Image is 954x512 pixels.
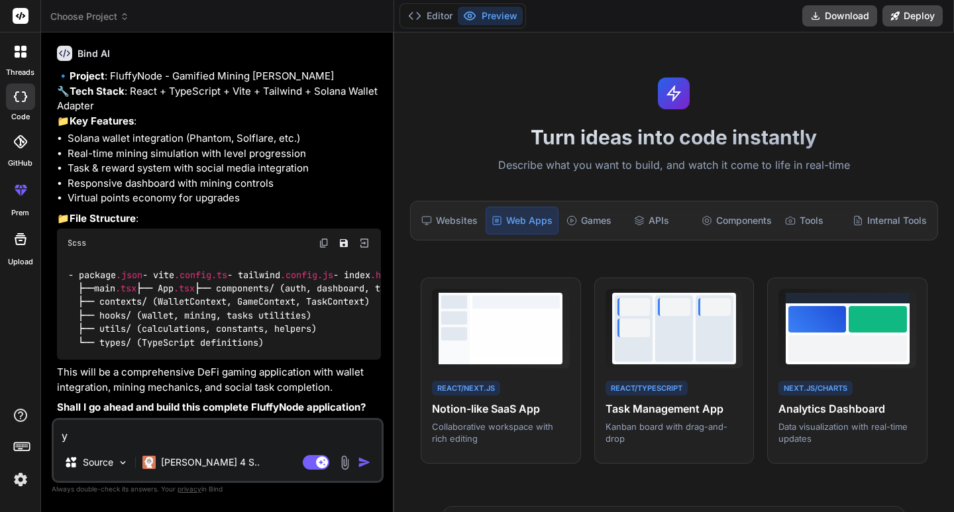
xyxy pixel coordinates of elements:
button: Editor [403,7,458,25]
li: Responsive dashboard with mining controls [68,176,381,191]
p: [PERSON_NAME] 4 S.. [161,456,260,469]
span: .config [174,269,211,281]
button: Preview [458,7,523,25]
div: Components [696,207,777,234]
div: Tools [780,207,845,234]
strong: Shall I go ahead and build this complete FluffyNode application? [57,401,366,413]
li: Task & reward system with social media integration [68,161,381,176]
span: .tsx [174,282,195,294]
span: privacy [178,485,201,493]
span: main [94,282,115,294]
div: React/Next.js [432,381,500,396]
li: Real-time mining simulation with level progression [68,146,381,162]
img: Pick Models [117,457,129,468]
p: Describe what you want to build, and watch it come to life in real-time [402,157,946,174]
textarea: y [54,420,382,444]
span: .html [370,269,397,281]
label: GitHub [8,158,32,169]
button: Deploy [882,5,943,26]
p: 🔹 : FluffyNode - Gamified Mining [PERSON_NAME] 🔧 : React + TypeScript + Vite + Tailwind + Solana ... [57,69,381,128]
span: Choose Project [50,10,129,23]
button: Download [802,5,877,26]
p: 📁 : [57,211,381,227]
li: Virtual points economy for upgrades [68,191,381,206]
label: Upload [8,256,33,268]
strong: Project [70,70,105,82]
label: prem [11,207,29,219]
span: .tsx [115,282,136,294]
span: .js [317,269,333,281]
code: - package - vite - tailwind - index - / ├── ├── App ├── components/ (auth, dashboard, tasks, ui, ... [68,268,470,350]
h4: Analytics Dashboard [778,401,916,417]
span: .json [116,269,142,281]
img: attachment [337,455,352,470]
h4: Notion-like SaaS App [432,401,570,417]
img: settings [9,468,32,491]
p: Collaborative workspace with rich editing [432,421,570,444]
strong: Tech Stack [70,85,125,97]
div: Games [561,207,626,234]
img: Open in Browser [358,237,370,249]
button: Save file [335,234,353,252]
label: threads [6,67,34,78]
div: Web Apps [486,207,558,234]
div: React/TypeScript [606,381,688,396]
p: Always double-check its answers. Your in Bind [52,483,384,495]
h6: Bind AI [78,47,110,60]
p: Kanban board with drag-and-drop [606,421,743,444]
p: Data visualization with real-time updates [778,421,916,444]
p: This will be a comprehensive DeFi gaming application with wallet integration, mining mechanics, a... [57,365,381,395]
span: .ts [211,269,227,281]
img: icon [358,456,371,469]
strong: Key Features [70,115,134,127]
div: Websites [416,207,483,234]
img: Claude 4 Sonnet [142,456,156,469]
img: copy [319,238,329,248]
div: Internal Tools [847,207,932,234]
span: Scss [68,238,86,248]
span: .config [280,269,317,281]
p: Source [83,456,113,469]
li: Solana wallet integration (Phantom, Solflare, etc.) [68,131,381,146]
div: Next.js/Charts [778,381,853,396]
label: code [11,111,30,123]
h1: Turn ideas into code instantly [402,125,946,149]
div: APIs [629,207,694,234]
strong: File Structure [70,212,136,225]
h4: Task Management App [606,401,743,417]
